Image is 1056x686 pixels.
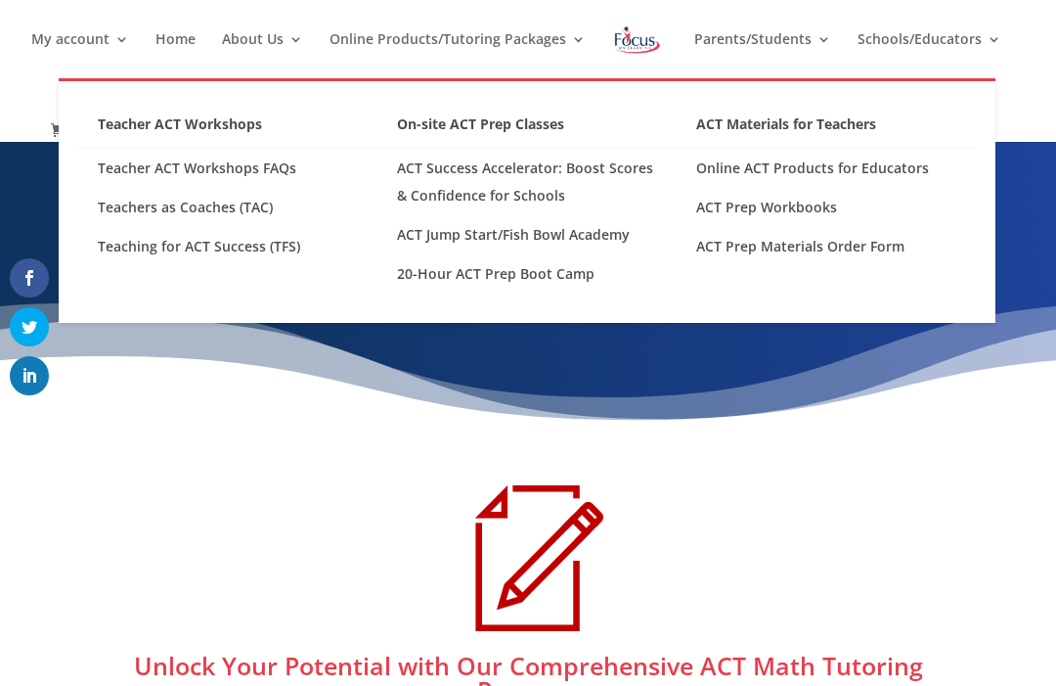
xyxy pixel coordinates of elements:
[677,188,976,227] a: ACT Prep Workbooks
[677,227,976,266] a: ACT Prep Materials Order Form
[78,227,377,266] a: Teaching for ACT Success (TFS)
[377,149,677,215] a: ACT Success Accelerator: Boost Scores & Confidence for Schools
[155,32,196,78] a: Home
[377,215,677,254] a: ACT Jump Start/Fish Bowl Academy
[677,111,976,149] a: ACT Materials for Teachers
[78,188,377,227] a: Teachers as Coaches (TAC)
[330,32,586,78] a: Online Products/Tutoring Packages
[612,23,663,58] img: Focus on Learning
[222,32,303,78] a: About Us
[78,149,377,188] a: Teacher ACT Workshops FAQs
[377,111,677,149] a: On-site ACT Prep Classes
[677,149,976,188] a: Online ACT Products for Educators
[858,32,1001,78] a: Schools/Educators
[31,32,129,78] a: My account
[694,32,831,78] a: Parents/Students
[377,254,677,294] a: 20-Hour ACT Prep Boot Camp
[78,111,377,149] a: Teacher ACT Workshops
